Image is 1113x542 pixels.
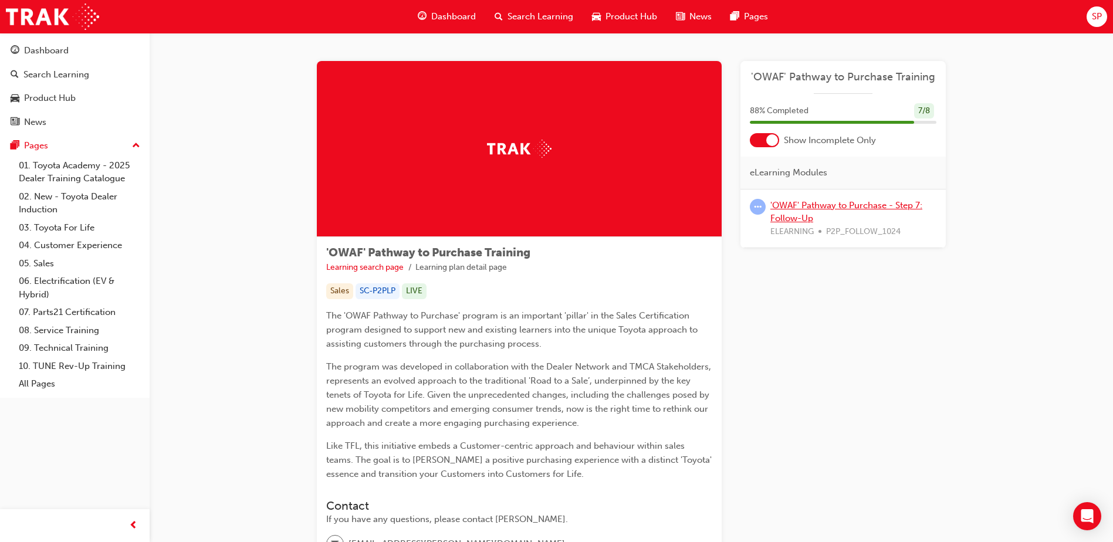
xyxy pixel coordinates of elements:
[750,199,766,215] span: learningRecordVerb_ATTEMPT-icon
[326,513,712,526] div: If you have any questions, please contact [PERSON_NAME].
[132,138,140,154] span: up-icon
[326,310,700,349] span: The 'OWAF Pathway to Purchase' program is an important 'pillar' in the Sales Certification progra...
[730,9,739,24] span: pages-icon
[750,70,936,84] a: 'OWAF' Pathway to Purchase Training
[744,10,768,23] span: Pages
[5,135,145,157] button: Pages
[326,441,714,479] span: Like TFL, this initiative embeds a Customer-centric approach and behaviour within sales teams. Th...
[485,5,583,29] a: search-iconSearch Learning
[6,4,99,30] img: Trak
[5,111,145,133] a: News
[1092,10,1102,23] span: SP
[14,375,145,393] a: All Pages
[24,116,46,129] div: News
[415,261,507,275] li: Learning plan detail page
[14,321,145,340] a: 08. Service Training
[770,225,814,239] span: ELEARNING
[667,5,721,29] a: news-iconNews
[1087,6,1107,27] button: SP
[5,38,145,135] button: DashboardSearch LearningProduct HubNews
[770,200,922,224] a: 'OWAF' Pathway to Purchase - Step 7: Follow-Up
[11,93,19,104] span: car-icon
[914,103,934,119] div: 7 / 8
[14,157,145,188] a: 01. Toyota Academy - 2025 Dealer Training Catalogue
[11,46,19,56] span: guage-icon
[402,283,427,299] div: LIVE
[11,70,19,80] span: search-icon
[24,92,76,105] div: Product Hub
[431,10,476,23] span: Dashboard
[750,104,808,118] span: 88 % Completed
[14,236,145,255] a: 04. Customer Experience
[11,141,19,151] span: pages-icon
[326,283,353,299] div: Sales
[5,87,145,109] a: Product Hub
[826,225,901,239] span: P2P_FOLLOW_1024
[14,255,145,273] a: 05. Sales
[14,357,145,375] a: 10. TUNE Rev-Up Training
[24,139,48,153] div: Pages
[408,5,485,29] a: guage-iconDashboard
[14,339,145,357] a: 09. Technical Training
[487,140,552,158] img: Trak
[23,68,89,82] div: Search Learning
[784,134,876,147] span: Show Incomplete Only
[721,5,777,29] a: pages-iconPages
[326,499,712,513] h3: Contact
[14,272,145,303] a: 06. Electrification (EV & Hybrid)
[508,10,573,23] span: Search Learning
[326,361,713,428] span: The program was developed in collaboration with the Dealer Network and TMCA Stakeholders, represe...
[14,188,145,219] a: 02. New - Toyota Dealer Induction
[750,166,827,179] span: eLearning Modules
[418,9,427,24] span: guage-icon
[1073,502,1101,530] div: Open Intercom Messenger
[14,219,145,237] a: 03. Toyota For Life
[5,64,145,86] a: Search Learning
[689,10,712,23] span: News
[129,519,138,533] span: prev-icon
[326,246,530,259] span: 'OWAF' Pathway to Purchase Training
[11,117,19,128] span: news-icon
[495,9,503,24] span: search-icon
[356,283,400,299] div: SC-P2PLP
[14,303,145,321] a: 07. Parts21 Certification
[605,10,657,23] span: Product Hub
[24,44,69,57] div: Dashboard
[676,9,685,24] span: news-icon
[592,9,601,24] span: car-icon
[583,5,667,29] a: car-iconProduct Hub
[326,262,404,272] a: Learning search page
[5,40,145,62] a: Dashboard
